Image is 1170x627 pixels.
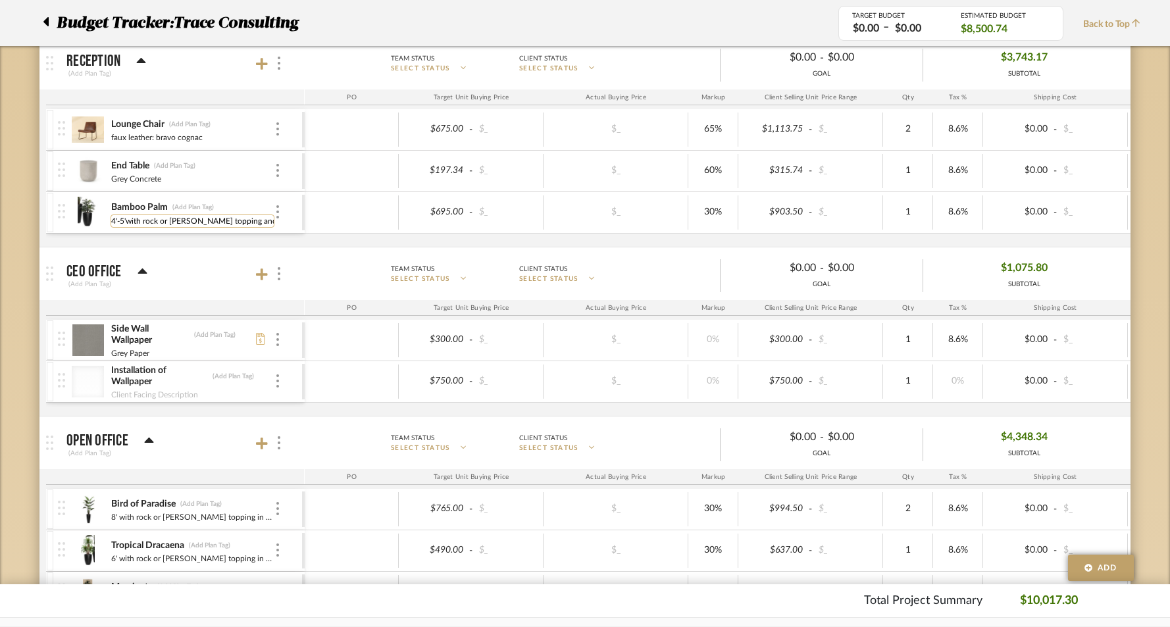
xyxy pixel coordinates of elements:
[278,267,280,280] img: 3dots-v.svg
[519,432,567,444] div: Client Status
[39,37,1131,89] mat-expansion-panel-header: Reception(Add Plan Tag)Team StatusSELECT STATUSClient StatusSELECT STATUS$0.00-$0.00GOAL$3,743.17...
[933,89,983,105] div: Tax %
[580,120,652,139] div: $_
[580,541,652,560] div: $_
[887,499,928,518] div: 2
[403,120,467,139] div: $675.00
[391,53,434,64] div: Team Status
[276,122,279,136] img: 3dots-v.svg
[72,535,104,566] img: 949cb7b9-5291-4d6b-b8a1-1431d930507e_50x50.jpg
[742,499,807,518] div: $994.50
[742,203,807,222] div: $903.50
[732,47,820,68] div: $0.00
[111,323,190,347] div: Side Wall Wallpaper
[391,443,450,453] span: SELECT STATUS
[72,197,104,228] img: 334e5d90-b8db-4a26-aae4-2911020c1065_50x50.jpg
[39,416,1131,469] mat-expansion-panel-header: Open Office(Add Plan Tag)Team StatusSELECT STATUSClient StatusSELECT STATUS$0.00-$0.00GOAL$4,348....
[391,263,434,275] div: Team Status
[961,12,1050,20] div: ESTIMATED BUDGET
[391,274,450,284] span: SELECT STATUS
[815,203,879,222] div: $_
[815,120,879,139] div: $_
[987,330,1052,349] div: $0.00
[1059,120,1124,139] div: $_
[824,427,912,447] div: $0.00
[66,278,113,290] div: (Add Plan Tag)
[72,155,104,187] img: cdd8b9e0-6169-4abf-95a1-6e38fb657b75_50x50.jpg
[111,131,203,144] div: faux leather: bravo cognac
[692,582,734,601] div: 30%
[887,541,928,560] div: 1
[937,120,979,139] div: 8.6%
[111,498,176,511] div: Bird of Paradise
[807,503,815,516] span: -
[403,541,467,560] div: $490.00
[937,541,979,560] div: 8.6%
[849,21,883,36] div: $0.00
[111,160,150,172] div: End Table
[742,372,807,391] div: $750.00
[1052,123,1059,136] span: -
[692,120,734,139] div: 65%
[961,22,1007,36] span: $8,500.74
[937,203,979,222] div: 8.6%
[742,120,807,139] div: $1,113.75
[46,89,1131,247] div: Reception(Add Plan Tag)Team StatusSELECT STATUSClient StatusSELECT STATUS$0.00-$0.00GOAL$3,743.17...
[57,11,174,35] span: Budget Tracker:
[544,469,688,485] div: Actual Buying Price
[692,372,734,391] div: 0%
[1052,544,1059,557] span: -
[467,375,475,388] span: -
[475,120,540,139] div: $_
[391,432,434,444] div: Team Status
[39,247,1131,300] mat-expansion-panel-header: CEO Office(Add Plan Tag)Team StatusSELECT STATUSClient StatusSELECT STATUS$0.00-$0.00GOAL$1,075.8...
[403,203,467,222] div: $695.00
[883,20,889,36] span: –
[815,161,879,180] div: $_
[1083,18,1147,32] span: Back to Top
[1001,258,1048,278] span: $1,075.80
[276,543,279,557] img: 3dots-v.svg
[467,206,475,219] span: -
[157,582,199,591] div: (Add Plan Tag)
[1059,203,1124,222] div: $_
[72,114,104,145] img: cd8bc853-240a-46e7-ab0d-e0b4e090dea4_50x50.jpg
[475,582,540,601] div: $_
[46,300,1131,416] div: CEO Office(Add Plan Tag)Team StatusSELECT STATUSClient StatusSELECT STATUS$0.00-$0.00GOAL$1,075.8...
[467,544,475,557] span: -
[305,89,399,105] div: PO
[467,503,475,516] span: -
[1098,562,1117,574] span: Add
[738,89,883,105] div: Client Selling Unit Price Range
[1052,164,1059,178] span: -
[742,330,807,349] div: $300.00
[403,161,467,180] div: $197.34
[1059,330,1124,349] div: $_
[815,330,879,349] div: $_
[1059,582,1124,601] div: $_
[475,203,540,222] div: $_
[688,89,738,105] div: Markup
[887,372,928,391] div: 1
[580,372,652,391] div: $_
[58,332,65,346] img: vertical-grip.svg
[72,493,104,525] img: 9665da9f-82c3-421e-9e1c-8087eb1cb591_50x50.jpg
[276,374,279,388] img: 3dots-v.svg
[46,436,53,450] img: grip.svg
[1001,280,1048,289] div: SUBTOTAL
[807,123,815,136] span: -
[807,206,815,219] span: -
[987,499,1052,518] div: $0.00
[852,12,941,20] div: TARGET BUDGET
[1001,427,1048,447] span: $4,348.34
[983,89,1128,105] div: Shipping Cost
[815,582,879,601] div: $_
[475,161,540,180] div: $_
[815,499,879,518] div: $_
[519,64,578,74] span: SELECT STATUS
[399,469,544,485] div: Target Unit Buying Price
[111,364,209,388] div: Installation of Wallpaper
[519,263,567,275] div: Client Status
[305,300,399,316] div: PO
[580,582,652,601] div: $_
